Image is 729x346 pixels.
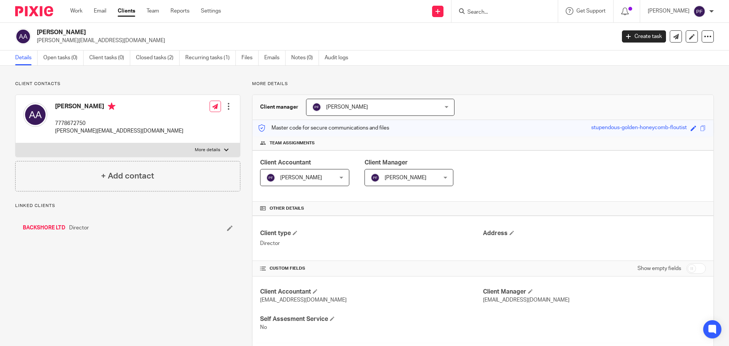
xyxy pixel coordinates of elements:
[55,103,183,112] h4: [PERSON_NAME]
[252,81,714,87] p: More details
[693,5,705,17] img: svg%3E
[260,315,483,323] h4: Self Assesment Service
[637,265,681,272] label: Show empty fields
[136,51,180,65] a: Closed tasks (2)
[69,224,89,232] span: Director
[185,51,236,65] a: Recurring tasks (1)
[15,203,240,209] p: Linked clients
[108,103,115,110] i: Primary
[260,297,347,303] span: [EMAIL_ADDRESS][DOMAIN_NAME]
[483,288,706,296] h4: Client Manager
[118,7,135,15] a: Clients
[264,51,286,65] a: Emails
[260,325,267,330] span: No
[241,51,259,65] a: Files
[15,51,38,65] a: Details
[291,51,319,65] a: Notes (0)
[576,8,606,14] span: Get Support
[648,7,690,15] p: [PERSON_NAME]
[70,7,82,15] a: Work
[483,297,570,303] span: [EMAIL_ADDRESS][DOMAIN_NAME]
[622,30,666,43] a: Create task
[55,120,183,127] p: 7778672750
[364,160,408,166] span: Client Manager
[260,265,483,272] h4: CUSTOM FIELDS
[467,9,535,16] input: Search
[23,103,47,127] img: svg%3E
[55,127,183,135] p: [PERSON_NAME][EMAIL_ADDRESS][DOMAIN_NAME]
[326,104,368,110] span: [PERSON_NAME]
[147,7,159,15] a: Team
[258,124,389,132] p: Master code for secure communications and files
[201,7,221,15] a: Settings
[195,147,220,153] p: More details
[101,170,154,182] h4: + Add contact
[591,124,687,133] div: stupendous-golden-honeycomb-floutist
[170,7,189,15] a: Reports
[260,229,483,237] h4: Client type
[260,288,483,296] h4: Client Accountant
[37,28,496,36] h2: [PERSON_NAME]
[270,205,304,212] span: Other details
[312,103,321,112] img: svg%3E
[15,28,31,44] img: svg%3E
[270,140,315,146] span: Team assignments
[37,37,611,44] p: [PERSON_NAME][EMAIL_ADDRESS][DOMAIN_NAME]
[15,6,53,16] img: Pixie
[325,51,354,65] a: Audit logs
[89,51,130,65] a: Client tasks (0)
[94,7,106,15] a: Email
[483,229,706,237] h4: Address
[43,51,84,65] a: Open tasks (0)
[260,160,311,166] span: Client Accountant
[15,81,240,87] p: Client contacts
[371,173,380,182] img: svg%3E
[260,103,298,111] h3: Client manager
[23,224,65,232] a: BACKSHORE LTD
[385,175,426,180] span: [PERSON_NAME]
[266,173,275,182] img: svg%3E
[280,175,322,180] span: [PERSON_NAME]
[260,240,483,247] p: Director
